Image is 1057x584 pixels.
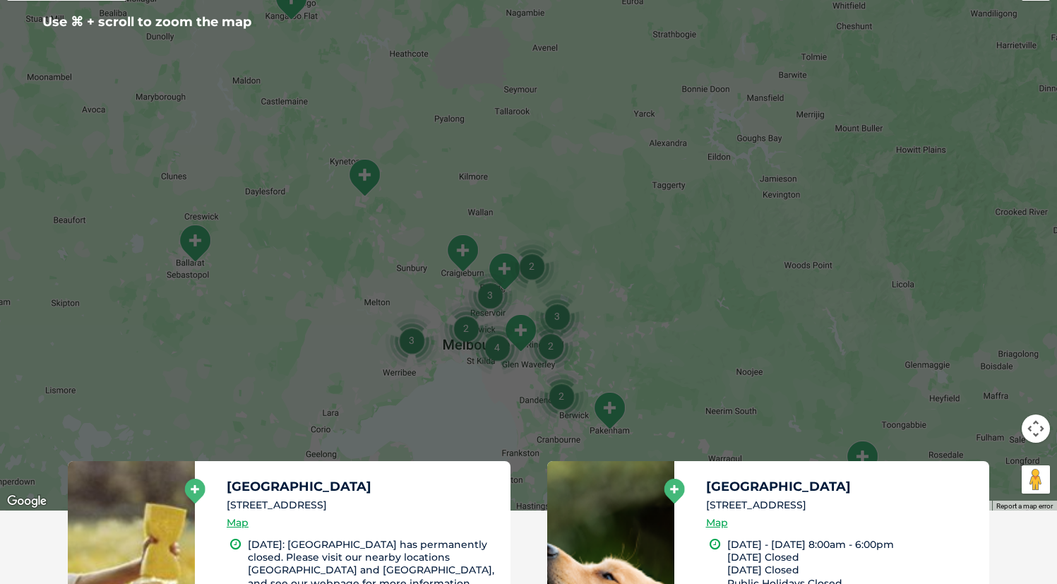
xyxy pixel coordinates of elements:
li: [STREET_ADDRESS] [227,498,498,513]
div: 4 [470,321,524,374]
div: 3 [463,268,517,322]
h5: [GEOGRAPHIC_DATA] [227,480,498,493]
h5: [GEOGRAPHIC_DATA] [706,480,977,493]
div: Box Hill [503,314,538,352]
a: Report a map error [996,502,1053,510]
div: South Morang [486,252,522,291]
div: 3 [385,314,438,367]
div: 2 [524,319,578,373]
div: 3 [530,290,584,343]
a: Click to see this area on Google Maps [4,492,50,511]
a: Map [227,515,249,531]
div: Pakenham [592,391,627,430]
div: Morwell [844,440,880,479]
img: Google [4,492,50,511]
div: 2 [505,239,559,293]
li: [STREET_ADDRESS] [706,498,977,513]
div: Craigieburn [445,234,480,273]
div: 2 [439,302,493,355]
button: Map camera controls [1022,415,1050,443]
div: 2 [535,369,588,423]
div: Macedon Ranges [347,158,382,197]
button: Drag Pegman onto the map to open Street View [1022,465,1050,494]
div: Ballarat [177,224,213,263]
a: Map [706,515,728,531]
